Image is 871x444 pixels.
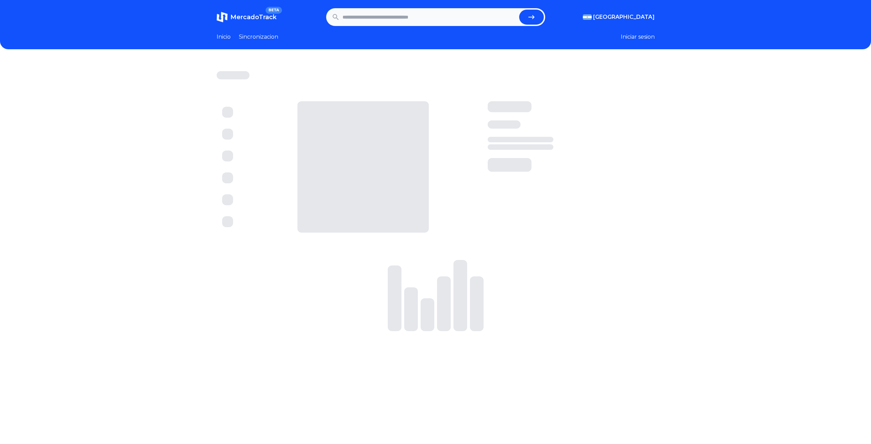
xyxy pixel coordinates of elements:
[621,33,655,41] button: Iniciar sesion
[217,12,277,23] a: MercadoTrackBETA
[266,7,282,14] span: BETA
[593,13,655,21] span: [GEOGRAPHIC_DATA]
[217,12,228,23] img: MercadoTrack
[583,13,655,21] button: [GEOGRAPHIC_DATA]
[583,14,592,20] img: Argentina
[239,33,278,41] a: Sincronizacion
[217,33,231,41] a: Inicio
[230,13,277,21] span: MercadoTrack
